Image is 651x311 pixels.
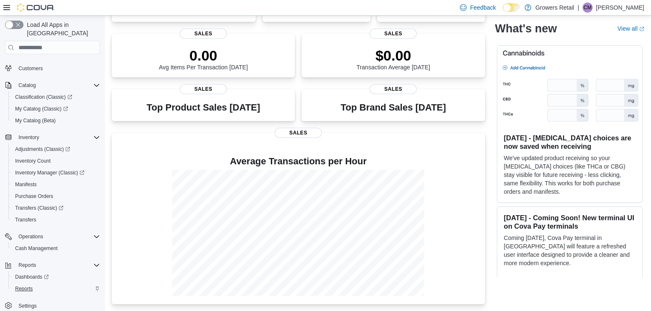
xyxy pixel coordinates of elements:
[15,245,58,252] span: Cash Management
[370,29,417,39] span: Sales
[15,105,68,112] span: My Catalog (Classic)
[12,168,88,178] a: Inventory Manager (Classic)
[15,169,84,176] span: Inventory Manager (Classic)
[24,21,100,37] span: Load All Apps in [GEOGRAPHIC_DATA]
[12,144,100,154] span: Adjustments (Classic)
[12,284,36,294] a: Reports
[15,205,63,211] span: Transfers (Classic)
[15,146,70,153] span: Adjustments (Classic)
[15,274,49,280] span: Dashboards
[15,132,42,142] button: Inventory
[12,243,100,253] span: Cash Management
[8,190,103,202] button: Purchase Orders
[180,29,227,39] span: Sales
[2,231,103,242] button: Operations
[180,84,227,94] span: Sales
[15,132,100,142] span: Inventory
[8,271,103,283] a: Dashboards
[159,47,248,71] div: Avg Items Per Transaction [DATE]
[18,262,36,269] span: Reports
[357,47,430,71] div: Transaction Average [DATE]
[12,116,100,126] span: My Catalog (Beta)
[577,3,579,13] p: |
[12,156,100,166] span: Inventory Count
[504,213,635,230] h3: [DATE] - Coming Soon! New terminal UI on Cova Pay terminals
[8,91,103,103] a: Classification (Classic)
[15,158,51,164] span: Inventory Count
[504,134,635,150] h3: [DATE] - [MEDICAL_DATA] choices are now saved when receiving
[15,80,100,90] span: Catalog
[18,303,37,309] span: Settings
[15,260,39,270] button: Reports
[15,216,36,223] span: Transfers
[15,63,46,74] a: Customers
[12,179,40,190] a: Manifests
[15,300,100,311] span: Settings
[12,104,71,114] a: My Catalog (Classic)
[370,84,417,94] span: Sales
[12,92,100,102] span: Classification (Classic)
[15,232,47,242] button: Operations
[8,155,103,167] button: Inventory Count
[12,191,57,201] a: Purchase Orders
[15,117,56,124] span: My Catalog (Beta)
[357,47,430,64] p: $0.00
[8,115,103,127] button: My Catalog (Beta)
[8,143,103,155] a: Adjustments (Classic)
[12,215,39,225] a: Transfers
[12,203,67,213] a: Transfers (Classic)
[15,63,100,73] span: Customers
[639,26,644,32] svg: External link
[2,259,103,271] button: Reports
[15,80,39,90] button: Catalog
[2,62,103,74] button: Customers
[470,3,496,12] span: Feedback
[617,25,644,32] a: View allExternal link
[18,233,43,240] span: Operations
[8,103,103,115] a: My Catalog (Classic)
[15,301,40,311] a: Settings
[12,179,100,190] span: Manifests
[8,167,103,179] a: Inventory Manager (Classic)
[8,202,103,214] a: Transfers (Classic)
[12,284,100,294] span: Reports
[583,3,593,13] div: Corina Mayhue
[8,283,103,295] button: Reports
[8,242,103,254] button: Cash Management
[15,94,72,100] span: Classification (Classic)
[12,191,100,201] span: Purchase Orders
[15,193,53,200] span: Purchase Orders
[12,144,73,154] a: Adjustments (Classic)
[147,103,260,113] h3: Top Product Sales [DATE]
[8,214,103,226] button: Transfers
[341,103,446,113] h3: Top Brand Sales [DATE]
[504,234,635,267] p: Coming [DATE], Cova Pay terminal in [GEOGRAPHIC_DATA] will feature a refreshed user interface des...
[584,3,592,13] span: CM
[18,134,39,141] span: Inventory
[15,181,37,188] span: Manifests
[8,179,103,190] button: Manifests
[15,285,33,292] span: Reports
[12,168,100,178] span: Inventory Manager (Classic)
[12,116,59,126] a: My Catalog (Beta)
[17,3,55,12] img: Cova
[12,272,100,282] span: Dashboards
[2,79,103,91] button: Catalog
[12,104,100,114] span: My Catalog (Classic)
[596,3,644,13] p: [PERSON_NAME]
[12,92,76,102] a: Classification (Classic)
[12,215,100,225] span: Transfers
[504,154,635,196] p: We've updated product receiving so your [MEDICAL_DATA] choices (like THCa or CBG) stay visible fo...
[12,243,61,253] a: Cash Management
[18,65,43,72] span: Customers
[495,22,557,35] h2: What's new
[15,260,100,270] span: Reports
[18,82,36,89] span: Catalog
[12,272,52,282] a: Dashboards
[15,232,100,242] span: Operations
[12,203,100,213] span: Transfers (Classic)
[12,156,54,166] a: Inventory Count
[503,3,520,12] input: Dark Mode
[535,3,575,13] p: Growers Retail
[159,47,248,64] p: 0.00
